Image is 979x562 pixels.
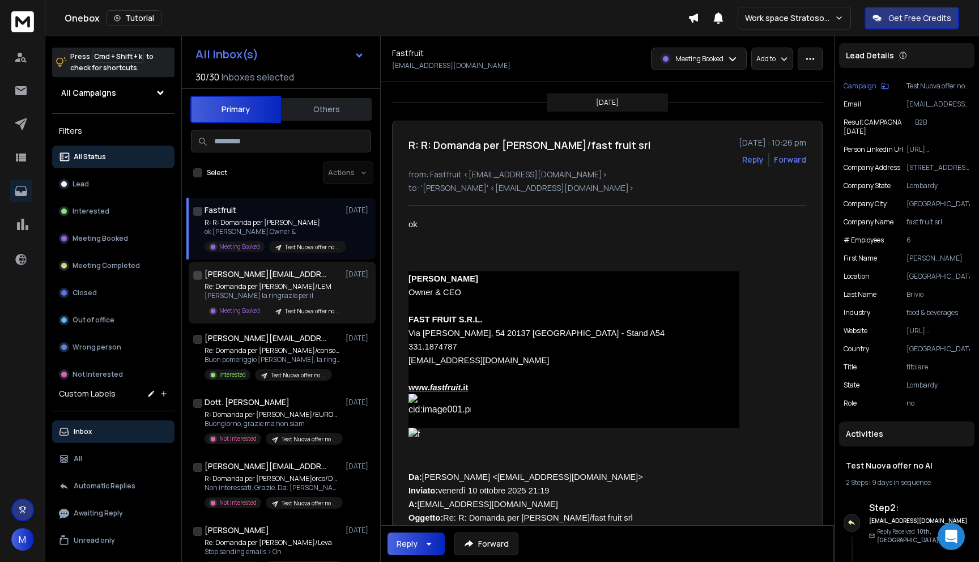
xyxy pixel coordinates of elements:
p: location [844,272,870,281]
p: Press to check for shortcuts. [70,51,154,74]
p: [DATE] [346,462,371,471]
button: Others [281,97,372,122]
b: Inviato: [408,486,438,495]
h3: Custom Labels [59,388,116,399]
p: Awaiting Reply [74,509,123,518]
span: www. .it [408,383,468,392]
h6: Step 2 : [869,501,979,514]
p: [PERSON_NAME] la ringrazio per il [205,291,340,300]
p: Stop sending emails > On [205,547,340,556]
p: R: Domanda per [PERSON_NAME]orco/DELL'ORCO [205,474,340,483]
button: M [11,528,34,551]
p: Test Nuova offer no AI [282,499,336,508]
span: FAST FRUIT S.R.L. [408,315,482,324]
p: Lombardy [906,181,970,190]
span: Cmd + Shift + k [92,50,144,63]
p: role [844,399,857,408]
p: Test Nuova offer no AI [271,371,325,380]
p: Inbox [74,427,92,436]
p: Person Linkedin Url [844,145,904,154]
h1: All Inbox(s) [195,49,258,60]
button: Inbox [52,420,174,443]
p: [URL][DOMAIN_NAME] [906,326,970,335]
p: [URL][DOMAIN_NAME][PERSON_NAME] [906,145,970,154]
p: [STREET_ADDRESS][PERSON_NAME] [906,163,970,172]
p: Re: Domanda per [PERSON_NAME]/consorzio [205,346,340,355]
p: All Status [74,152,106,161]
p: titolare [906,363,970,372]
button: Not Interested [52,363,174,386]
p: Not Interested [73,370,123,379]
p: Reply Received [877,527,979,544]
p: [DATE] [346,334,371,343]
p: to: '[PERSON_NAME]' <[EMAIL_ADDRESS][DOMAIN_NAME]> [408,182,806,194]
p: R: R: Domanda per [PERSON_NAME] [205,218,340,227]
span: Da: [408,472,422,482]
div: Reply [397,538,418,550]
p: All [74,454,82,463]
h1: All Campaigns [61,87,116,99]
p: Test Nuova offer no AI [282,435,336,444]
span: 9 days in sequence [872,478,931,487]
h6: [EMAIL_ADDRESS][DOMAIN_NAME] [869,517,968,525]
label: Select [207,168,227,177]
h1: Fastfruit [205,205,236,216]
p: Interested [219,371,246,379]
button: Closed [52,282,174,304]
button: Interested [52,200,174,223]
button: All [52,448,174,470]
p: State [844,381,859,390]
button: All Inbox(s) [186,43,373,66]
p: fast fruit srl [906,218,970,227]
span: Owner & CEO [408,288,461,297]
p: [DATE] [346,206,371,215]
p: # Employees [844,236,884,245]
span: 30 / 30 [195,70,219,84]
button: Reply [742,154,764,165]
div: Activities [839,421,974,446]
p: Unread only [74,536,115,545]
p: [PERSON_NAME] [906,254,970,263]
h1: Test Nuova offer no AI [846,460,968,471]
p: Campaign [844,82,876,91]
p: Lead [73,180,89,189]
span: Via [PERSON_NAME], 54 20137 [GEOGRAPHIC_DATA] - Stand A54 [408,329,665,338]
button: Out of office [52,309,174,331]
p: [EMAIL_ADDRESS][DOMAIN_NAME] [392,61,510,70]
button: Awaiting Reply [52,502,174,525]
p: [DATE] [596,98,619,107]
div: | [846,478,968,487]
button: All Status [52,146,174,168]
button: Wrong person [52,336,174,359]
p: Buon pomeriggio [PERSON_NAME], la ringrazio nel [205,355,340,364]
p: Buongiorno, grazie ma non siam [205,419,340,428]
p: title [844,363,857,372]
h1: [PERSON_NAME][EMAIL_ADDRESS][DOMAIN_NAME][PERSON_NAME] [205,461,329,472]
p: Company Name [844,218,893,227]
p: Meeting Booked [675,54,723,63]
p: 6 [906,236,970,245]
i: fastfruit [430,383,461,392]
button: Meeting Booked [52,227,174,250]
a: [EMAIL_ADDRESS][DOMAIN_NAME] [408,356,549,365]
p: Add to [756,54,776,63]
p: [DATE] [346,398,371,407]
span: ok [408,220,417,229]
span: 2 Steps [846,478,868,487]
p: Automatic Replies [74,482,135,491]
button: All Campaigns [52,82,174,104]
div: Onebox [65,10,688,26]
button: Meeting Completed [52,254,174,277]
p: Meeting Booked [73,234,128,243]
img: cid:image001.png@01D7E5F0.79D76530 [408,394,471,428]
button: Reply [388,533,445,555]
h1: [PERSON_NAME] [205,525,269,536]
p: Closed [73,288,97,297]
div: Open Intercom Messenger [938,523,965,550]
p: Not Interested [219,435,257,443]
span: 10th, [GEOGRAPHIC_DATA] [877,527,938,544]
a: www.fastfruit.it [408,383,468,392]
button: Lead [52,173,174,195]
p: Last Name [844,290,876,299]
